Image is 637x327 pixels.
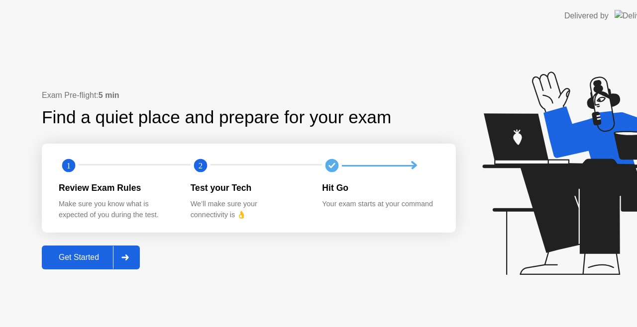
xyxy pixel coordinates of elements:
[59,199,175,220] div: Make sure you know what is expected of you during the test.
[42,104,393,131] div: Find a quiet place and prepare for your exam
[45,253,113,262] div: Get Started
[59,181,175,194] div: Review Exam Rules
[42,245,140,269] button: Get Started
[67,161,71,170] text: 1
[322,199,438,210] div: Your exam starts at your command
[191,181,307,194] div: Test your Tech
[199,161,203,170] text: 2
[191,199,307,220] div: We’ll make sure your connectivity is 👌
[99,91,119,99] b: 5 min
[42,89,456,101] div: Exam Pre-flight:
[564,10,609,22] div: Delivered by
[322,181,438,194] div: Hit Go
